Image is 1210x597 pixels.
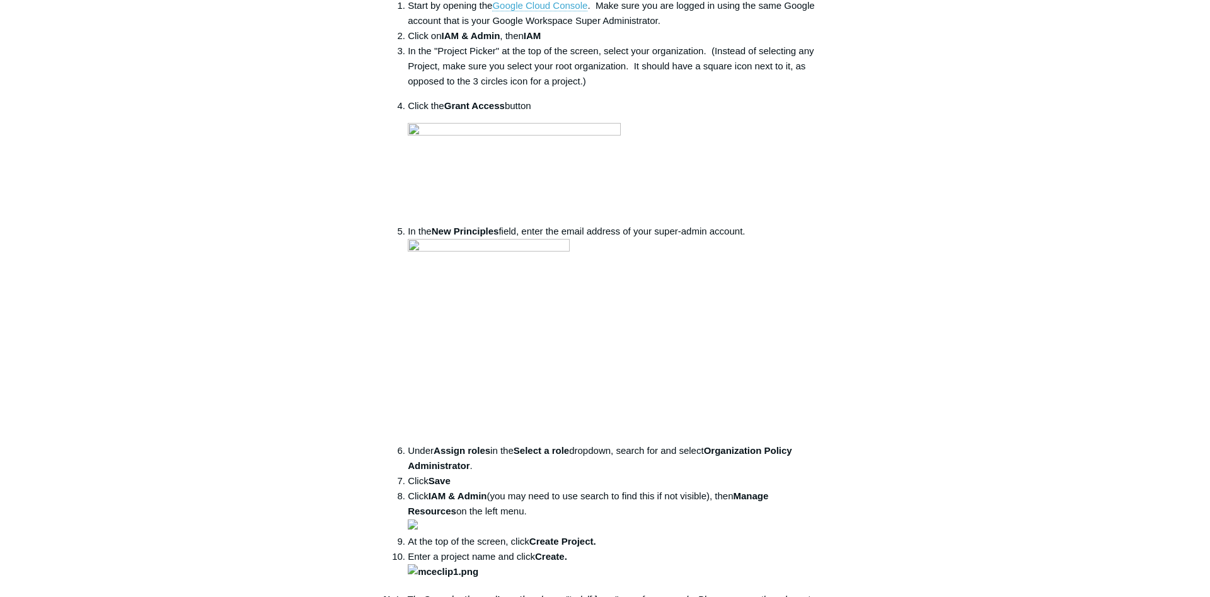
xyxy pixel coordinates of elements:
img: mceclip1.png [408,564,478,579]
li: Click (you may need to use search to find this if not visible), then on the left menu. [408,489,827,534]
li: In the "Project Picker" at the top of the screen, select your organization. (Instead of selecting... [408,43,827,89]
strong: Assign roles [434,445,490,456]
strong: Save [429,475,451,486]
p: Click the button [408,98,827,113]
li: Under in the dropdown, search for and select . [408,443,827,473]
strong: IAM [524,30,541,41]
strong: New Principles [432,226,499,236]
strong: Grant Access [444,100,505,111]
li: In the field, enter the email address of your super-admin account. [408,224,827,443]
li: Click on , then [408,28,827,43]
strong: IAM & Admin [429,490,487,501]
strong: IAM & Admin [442,30,500,41]
li: Click [408,473,827,489]
li: At the top of the screen, click [408,534,827,549]
strong: Organization Policy Administrator [408,445,792,471]
strong: Create. [535,551,567,562]
strong: Select a role [514,445,569,456]
li: Enter a project name and click [408,549,827,579]
img: 42831548191635 [408,239,669,443]
img: 42831509353491 [408,123,621,216]
img: 42093726765715 [408,519,418,530]
strong: Create Project. [529,536,596,547]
